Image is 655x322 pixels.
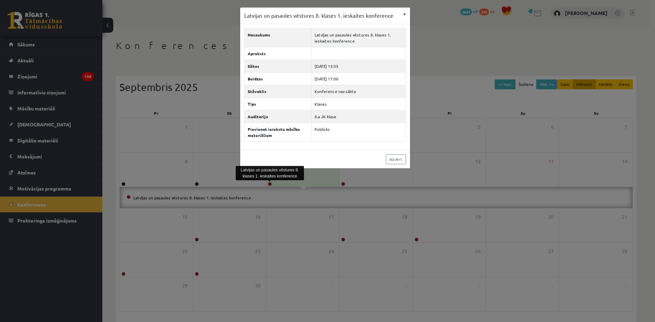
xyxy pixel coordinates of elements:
td: Publisks [311,123,406,141]
td: Klases [311,97,406,110]
h3: Latvijas un pasaules vēstures 8. klases 1. ieskaites konference [244,12,393,20]
th: Pievienot ierakstu mācību materiāliem [244,123,311,141]
th: Auditorija [244,110,311,123]
td: 8.a JK klase [311,110,406,123]
td: Latvijas un pasaules vēstures 8. klases 1. ieskaites konference [311,28,406,47]
button: × [399,7,410,20]
td: [DATE] 15:55 [311,60,406,72]
th: Apraksts [244,47,311,60]
th: Nosaukums [244,28,311,47]
div: Latvijas un pasaules vēstures 8. klases 1. ieskaites konference [236,166,304,180]
td: [DATE] 17:00 [311,72,406,85]
th: Sākas [244,60,311,72]
th: Stāvoklis [244,85,311,97]
a: Aizvērt [386,154,406,164]
th: Beidzas [244,72,311,85]
td: Konference nav sākta [311,85,406,97]
th: Tips [244,97,311,110]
